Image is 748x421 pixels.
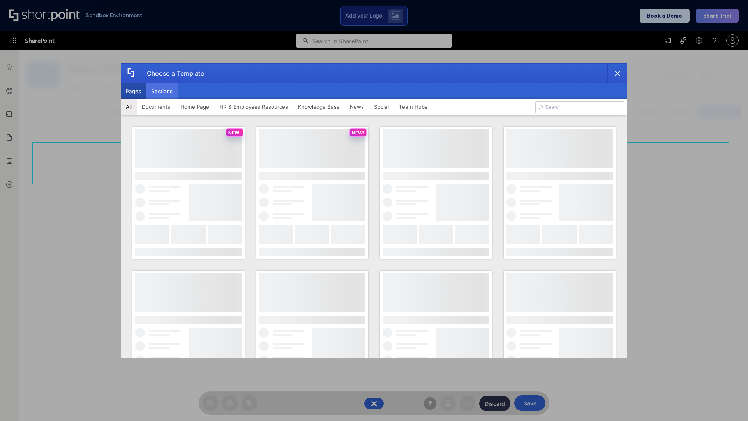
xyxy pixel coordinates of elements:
p: NEW! [352,130,364,136]
button: Social [369,99,394,115]
button: Knowledge Base [293,99,345,115]
p: NEW! [228,130,241,136]
iframe: Chat Widget [709,384,748,421]
div: template selector [121,63,627,358]
button: News [345,99,369,115]
button: All [121,99,137,115]
button: Pages [121,83,146,99]
div: Choose a Template [141,64,204,83]
input: Search [535,101,624,113]
button: Documents [137,99,175,115]
button: Home Page [175,99,214,115]
button: Sections [146,83,178,99]
button: HR & Employees Resources [214,99,293,115]
button: Team Hubs [394,99,432,115]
